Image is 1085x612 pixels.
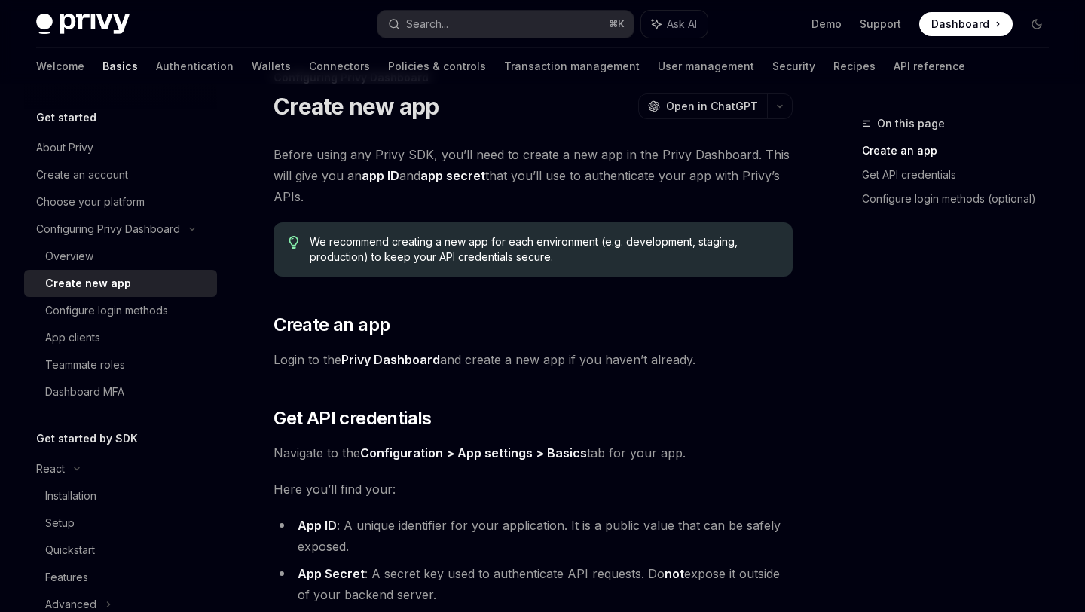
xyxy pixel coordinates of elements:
[360,445,587,461] a: Configuration > App settings > Basics
[274,442,793,464] span: Navigate to the tab for your app.
[36,109,96,127] h5: Get started
[274,563,793,605] li: : A secret key used to authenticate API requests. Do expose it outside of your backend server.
[24,537,217,564] a: Quickstart
[45,301,168,320] div: Configure login methods
[931,17,989,32] span: Dashboard
[45,514,75,532] div: Setup
[504,48,640,84] a: Transaction management
[362,168,399,183] strong: app ID
[309,48,370,84] a: Connectors
[609,18,625,30] span: ⌘ K
[24,134,217,161] a: About Privy
[811,17,842,32] a: Demo
[310,234,778,265] span: We recommend creating a new app for each environment (e.g. development, staging, production) to k...
[45,568,88,586] div: Features
[24,378,217,405] a: Dashboard MFA
[24,161,217,188] a: Create an account
[298,566,365,581] strong: App Secret
[274,349,793,370] span: Login to the and create a new app if you haven’t already.
[341,352,440,368] a: Privy Dashboard
[24,564,217,591] a: Features
[641,11,708,38] button: Ask AI
[36,430,138,448] h5: Get started by SDK
[24,297,217,324] a: Configure login methods
[45,274,131,292] div: Create new app
[36,48,84,84] a: Welcome
[274,515,793,557] li: : A unique identifier for your application. It is a public value that can be safely exposed.
[274,144,793,207] span: Before using any Privy SDK, you’ll need to create a new app in the Privy Dashboard. This will giv...
[24,270,217,297] a: Create new app
[24,324,217,351] a: App clients
[894,48,965,84] a: API reference
[666,99,758,114] span: Open in ChatGPT
[36,193,145,211] div: Choose your platform
[36,14,130,35] img: dark logo
[274,313,390,337] span: Create an app
[377,11,633,38] button: Search...⌘K
[156,48,234,84] a: Authentication
[24,188,217,216] a: Choose your platform
[420,168,485,183] strong: app secret
[45,383,124,401] div: Dashboard MFA
[406,15,448,33] div: Search...
[833,48,876,84] a: Recipes
[36,460,65,478] div: React
[274,479,793,500] span: Here you’ll find your:
[24,482,217,509] a: Installation
[36,220,180,238] div: Configuring Privy Dashboard
[36,139,93,157] div: About Privy
[274,93,439,120] h1: Create new app
[252,48,291,84] a: Wallets
[24,351,217,378] a: Teammate roles
[638,93,767,119] button: Open in ChatGPT
[298,518,337,533] strong: App ID
[862,187,1061,211] a: Configure login methods (optional)
[658,48,754,84] a: User management
[772,48,815,84] a: Security
[860,17,901,32] a: Support
[388,48,486,84] a: Policies & controls
[45,329,100,347] div: App clients
[36,166,128,184] div: Create an account
[862,163,1061,187] a: Get API credentials
[665,566,684,581] strong: not
[1025,12,1049,36] button: Toggle dark mode
[24,509,217,537] a: Setup
[919,12,1013,36] a: Dashboard
[862,139,1061,163] a: Create an app
[289,236,299,249] svg: Tip
[877,115,945,133] span: On this page
[24,243,217,270] a: Overview
[45,541,95,559] div: Quickstart
[45,356,125,374] div: Teammate roles
[45,247,93,265] div: Overview
[102,48,138,84] a: Basics
[667,17,697,32] span: Ask AI
[45,487,96,505] div: Installation
[274,406,432,430] span: Get API credentials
